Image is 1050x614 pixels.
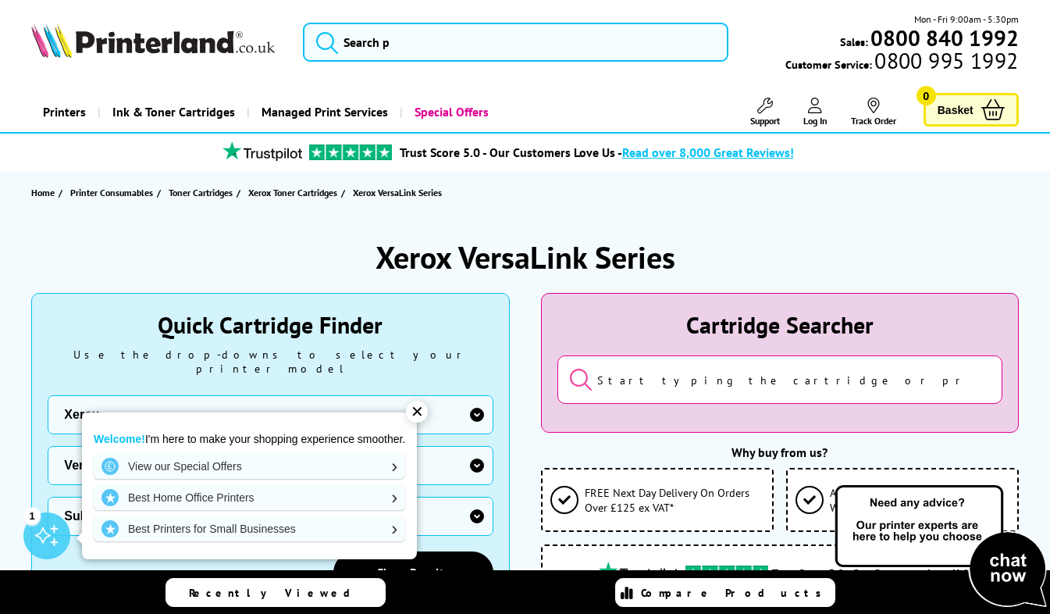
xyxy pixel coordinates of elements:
[303,23,728,62] input: Search p
[872,53,1018,68] span: 0800 995 1992
[31,184,59,201] a: Home
[48,348,493,376] div: Use the drop-downs to select your printer model
[94,485,405,510] a: Best Home Office Printers
[924,93,1019,127] a: Basket 0
[94,454,405,479] a: View our Special Offers
[541,444,1019,460] div: Why buy from us?
[592,562,685,581] img: trustpilot rating
[400,145,794,160] a: Trust Score 5.0 - Our Customers Love Us -Read over 8,000 Great Reviews!
[851,98,896,127] a: Track Order
[48,309,493,340] div: Quick Cartridge Finder
[31,92,98,132] a: Printers
[831,483,1050,611] img: Open Live Chat window
[685,566,768,581] img: trustpilot rating
[938,99,973,120] span: Basket
[557,355,1002,404] input: Start typing the cartridge or printer's name...
[247,92,400,132] a: Managed Print Services
[31,23,275,58] img: Printerland Logo
[917,86,936,105] span: 0
[772,566,967,580] span: Trust Score 5.0 - Our Customers Love Us!
[98,92,247,132] a: Ink & Toner Cartridges
[914,12,1019,27] span: Mon - Fri 9:00am - 5:30pm
[750,98,780,127] a: Support
[585,485,764,515] span: FREE Next Day Delivery On Orders Over £125 ex VAT*
[248,184,341,201] a: Xerox Toner Cartridges
[169,184,233,201] span: Toner Cartridges
[557,309,1002,340] div: Cartridge Searcher
[215,141,309,161] img: trustpilot rating
[803,98,828,127] a: Log In
[622,145,794,160] span: Read over 8,000 Great Reviews!
[70,184,153,201] span: Printer Consumables
[94,433,145,445] strong: Welcome!
[785,53,1018,72] span: Customer Service:
[830,485,1009,515] span: All Our Cartridges Protect Your Warranty
[248,184,337,201] span: Xerox Toner Cartridges
[189,586,366,600] span: Recently Viewed
[400,92,500,132] a: Special Offers
[70,184,157,201] a: Printer Consumables
[406,401,428,423] div: ✕
[166,578,386,607] a: Recently Viewed
[23,507,41,524] div: 1
[169,184,237,201] a: Toner Cartridges
[353,187,442,198] span: Xerox VersaLink Series
[309,145,392,160] img: trustpilot rating
[750,115,780,127] span: Support
[803,115,828,127] span: Log In
[94,432,405,446] p: I'm here to make your shopping experience smoother.
[31,23,283,61] a: Printerland Logo
[112,92,235,132] span: Ink & Toner Cartridges
[615,578,835,607] a: Compare Products
[870,23,1019,52] b: 0800 840 1992
[376,237,675,277] h1: Xerox VersaLink Series
[94,516,405,541] a: Best Printers for Small Businesses
[840,34,868,49] span: Sales:
[641,586,830,600] span: Compare Products
[868,30,1019,45] a: 0800 840 1992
